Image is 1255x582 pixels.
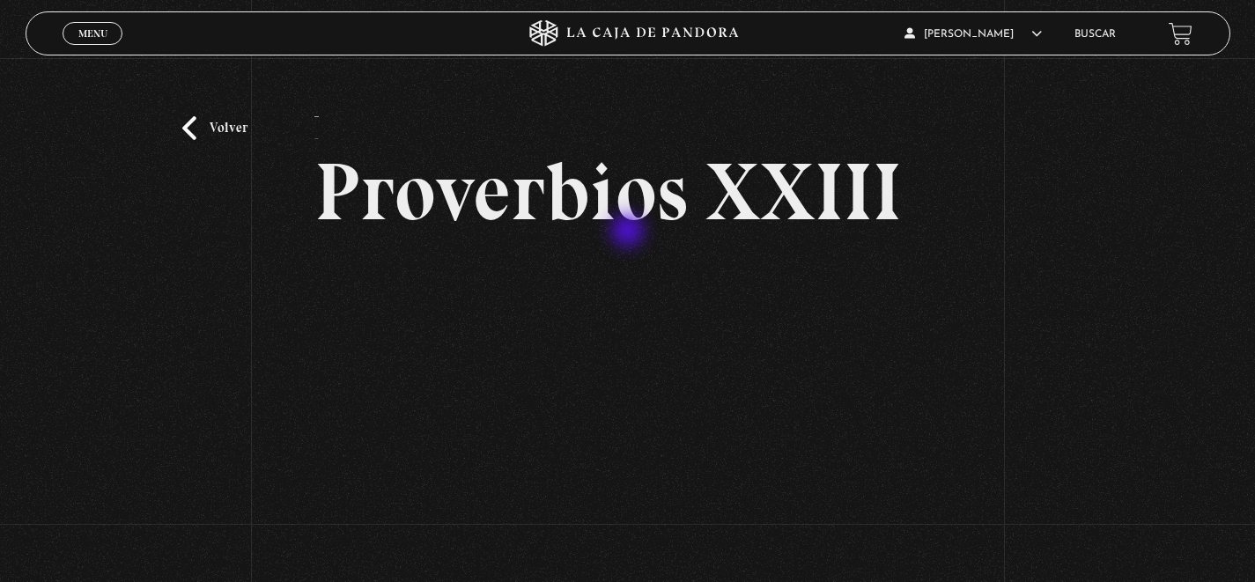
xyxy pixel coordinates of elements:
[314,116,319,151] p: -
[314,151,941,232] h2: Proverbios XXIII
[904,29,1042,40] span: [PERSON_NAME]
[1169,22,1192,46] a: View your shopping cart
[182,116,247,140] a: Volver
[1074,29,1116,40] a: Buscar
[72,43,114,55] span: Cerrar
[78,28,107,39] span: Menu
